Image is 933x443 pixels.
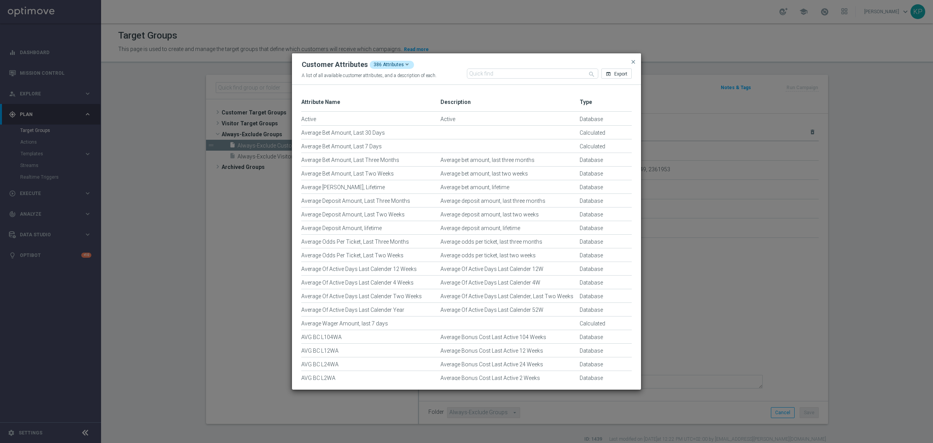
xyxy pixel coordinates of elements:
div: Type [580,307,603,313]
div: Type [580,130,605,136]
span: Database [580,375,603,381]
span: Database [580,361,603,368]
span: Database [580,198,603,204]
span: Database [580,116,603,123]
div: Average Odds Per Ticket, Last Two Weeks [301,252,440,265]
div: Average odds per ticket, last three months [440,239,580,252]
div: Press SPACE to select this row. [301,357,632,371]
button: open_in_browser Export [601,69,632,79]
div: Average deposit amount, last three months [440,198,580,211]
div: Average Deposit Amount, Last Three Months [301,198,440,211]
span: Database [580,184,603,191]
div: Average Bet Amount, Last 7 Days [301,143,440,156]
div: Type [580,334,603,341]
div: Press SPACE to select this row. [301,371,632,385]
div: Average Of Active Days Last Calender 52W [440,307,580,320]
span: Database [580,211,603,218]
span: Description [440,99,471,105]
div: Average Of Active Days Last Calender Two Weeks [301,293,440,306]
div: Average Bonus Cost Last Active 104 Weeks [440,334,580,347]
div: Average Deposit Amount, lifetime [301,225,440,238]
span: Calculated [580,143,605,150]
div: Average Bonus Cost Last Active 12 Weeks [440,348,580,361]
span: Database [580,225,603,232]
span: Database [580,307,603,313]
div: Type [580,361,603,368]
div: Average Bet Amount, Last Three Months [301,157,440,170]
div: Type [580,184,603,191]
div: Type [580,143,605,150]
div: Average Wager Amount, last 7 days [301,320,440,334]
div: Press SPACE to select this row. [301,221,632,235]
div: Press SPACE to select this row. [301,207,632,221]
span: Database [580,280,603,286]
span: Export [614,71,627,77]
div: Press SPACE to select this row. [301,167,632,180]
div: Type [580,375,603,381]
div: Customer Attributes [302,61,368,69]
div: Active [440,116,580,129]
div: Average Of Active Days Last Calender Year [301,307,440,320]
div: Average [PERSON_NAME], Lifetime [301,184,440,197]
div: Average odds per ticket, last two weeks [440,252,580,265]
i: open_in_browser [606,71,611,77]
div: Type [580,293,603,300]
div: Average bet amount, lifetime [440,184,580,197]
div: Type [580,198,603,204]
div: Average Bonus Cost Last Active 24 Weeks [440,361,580,374]
div: Type [580,266,603,272]
div: Press SPACE to select this row. [301,194,632,207]
div: Average deposit amount, last two weeks [440,211,580,225]
div: Press SPACE to select this row. [301,126,632,139]
div: Type [580,239,603,245]
div: Press SPACE to select this row. [301,303,632,316]
div: Type [580,320,605,327]
div: AVG BC L12WA [301,348,440,361]
div: Average Of Active Days Last Calender 4 Weeks [301,280,440,293]
span: Database [580,171,603,177]
div: Press SPACE to select this row. [301,330,632,344]
div: AVG BC L104WA [301,334,440,347]
div: Press SPACE to select this row. [301,139,632,153]
input: Quick find [467,69,599,79]
span: Attribute Name [301,99,340,105]
span: Database [580,266,603,272]
div: Type [580,171,603,177]
div: AVG BC L2WA [301,375,440,388]
div: Type [580,280,603,286]
div: 386 Attributes [370,61,414,69]
div: Type [580,211,603,218]
div: Press SPACE to select this row. [301,344,632,357]
div: Average Of Active Days Last Calender 12W [440,266,580,279]
span: Database [580,252,603,259]
div: Average bet amount, last two weeks [440,171,580,184]
div: Type [580,116,603,123]
div: Press SPACE to select this row. [301,180,632,194]
span: Database [580,348,603,354]
div: Type [580,252,603,259]
div: Average deposit amount, lifetime [440,225,580,238]
span: Database [580,334,603,341]
div: Active [301,116,440,129]
span: Calculated [580,130,605,136]
div: Press SPACE to select this row. [301,248,632,262]
span: Type [580,99,592,105]
span: Calculated [580,320,605,327]
div: Average Odds Per Ticket, Last Three Months [301,239,440,252]
div: Average Of Active Days Last Calender 4W [440,280,580,293]
span: Database [580,293,603,300]
div: Press SPACE to select this row. [301,235,632,248]
div: Press SPACE to select this row. [301,153,632,167]
div: Average Of Active Days Last Calender, Last Two Weeks [440,293,580,306]
div: Press SPACE to select this row. [301,289,632,303]
span: Database [580,157,603,163]
span: close [630,59,636,65]
div: Type [580,157,603,163]
div: Type [580,348,603,354]
span: Database [580,239,603,245]
div: Press SPACE to select this row. [301,276,632,289]
i: search [588,71,595,78]
div: Type [580,225,603,232]
div: Average Of Active Days Last Calender 12 Weeks [301,266,440,279]
div: Press SPACE to select this row. [301,112,632,126]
